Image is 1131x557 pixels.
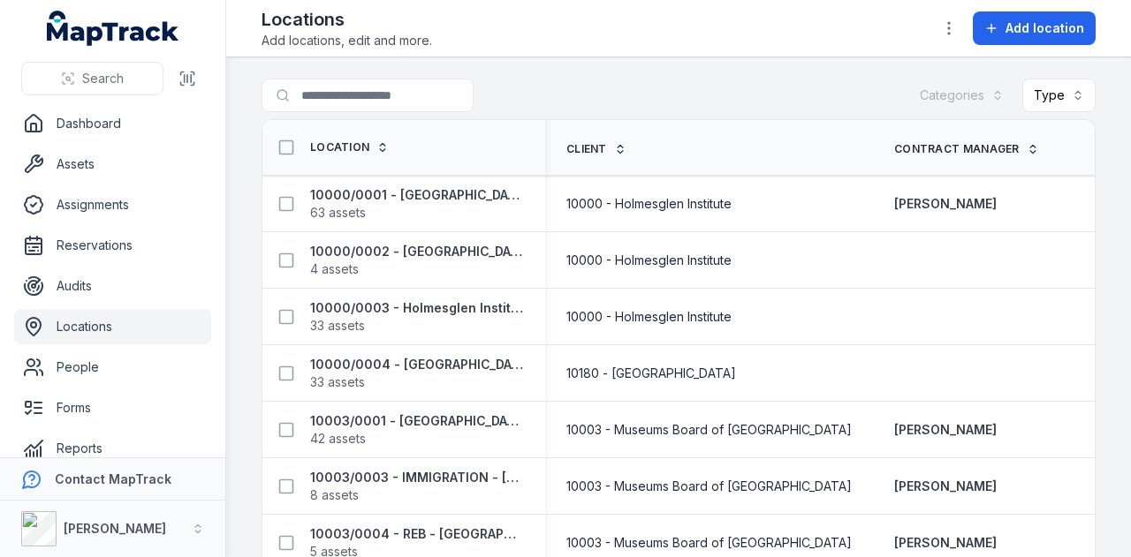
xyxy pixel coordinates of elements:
[64,521,166,536] strong: [PERSON_NAME]
[1022,79,1096,112] button: Type
[55,471,171,486] strong: Contact MapTrack
[310,299,524,317] strong: 10000/0003 - Holmesglen Institute - [GEOGRAPHIC_DATA]
[310,140,369,154] span: Location
[310,373,365,391] span: 33 assets
[310,243,524,278] a: 10000/0002 - [GEOGRAPHIC_DATA] - [PERSON_NAME][GEOGRAPHIC_DATA]4 assets
[310,204,366,222] span: 63 assets
[566,365,736,382] span: 10180 - [GEOGRAPHIC_DATA]
[894,478,997,495] a: [PERSON_NAME]
[566,534,852,552] span: 10003 - Museums Board of [GEOGRAPHIC_DATA]
[1006,19,1084,37] span: Add location
[894,142,1020,156] span: Contract Manager
[310,140,389,154] a: Location
[310,186,524,204] strong: 10000/0001 - [GEOGRAPHIC_DATA] - [GEOGRAPHIC_DATA]
[14,309,211,344] a: Locations
[566,142,626,156] a: Client
[14,268,211,304] a: Audits
[566,421,852,439] span: 10003 - Museums Board of [GEOGRAPHIC_DATA]
[14,187,211,222] a: Assignments
[14,431,211,466] a: Reports
[894,534,997,552] a: [PERSON_NAME]
[310,260,359,278] span: 4 assets
[973,11,1096,45] button: Add location
[310,243,524,260] strong: 10000/0002 - [GEOGRAPHIC_DATA] - [PERSON_NAME][GEOGRAPHIC_DATA]
[894,195,997,213] a: [PERSON_NAME]
[310,412,524,448] a: 10003/0001 - [GEOGRAPHIC_DATA]42 assets
[566,478,852,495] span: 10003 - Museums Board of [GEOGRAPHIC_DATA]
[14,390,211,425] a: Forms
[262,32,432,49] span: Add locations, edit and more.
[14,350,211,385] a: People
[14,106,211,141] a: Dashboard
[310,430,366,448] span: 42 assets
[262,7,432,32] h2: Locations
[566,142,607,156] span: Client
[21,62,163,95] button: Search
[310,469,524,504] a: 10003/0003 - IMMIGRATION - [GEOGRAPHIC_DATA]8 assets
[566,252,732,269] span: 10000 - Holmesglen Institute
[566,308,732,326] span: 10000 - Holmesglen Institute
[310,186,524,222] a: 10000/0001 - [GEOGRAPHIC_DATA] - [GEOGRAPHIC_DATA]63 assets
[310,356,524,391] a: 10000/0004 - [GEOGRAPHIC_DATA] - [GEOGRAPHIC_DATA]33 assets
[82,70,124,87] span: Search
[14,228,211,263] a: Reservations
[310,469,524,486] strong: 10003/0003 - IMMIGRATION - [GEOGRAPHIC_DATA]
[566,195,732,213] span: 10000 - Holmesglen Institute
[894,421,997,439] a: [PERSON_NAME]
[310,317,365,335] span: 33 assets
[310,525,524,543] strong: 10003/0004 - REB - [GEOGRAPHIC_DATA]
[894,142,1039,156] a: Contract Manager
[310,412,524,430] strong: 10003/0001 - [GEOGRAPHIC_DATA]
[310,356,524,373] strong: 10000/0004 - [GEOGRAPHIC_DATA] - [GEOGRAPHIC_DATA]
[47,11,179,46] a: MapTrack
[310,299,524,335] a: 10000/0003 - Holmesglen Institute - [GEOGRAPHIC_DATA]33 assets
[310,486,359,504] span: 8 assets
[14,147,211,182] a: Assets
